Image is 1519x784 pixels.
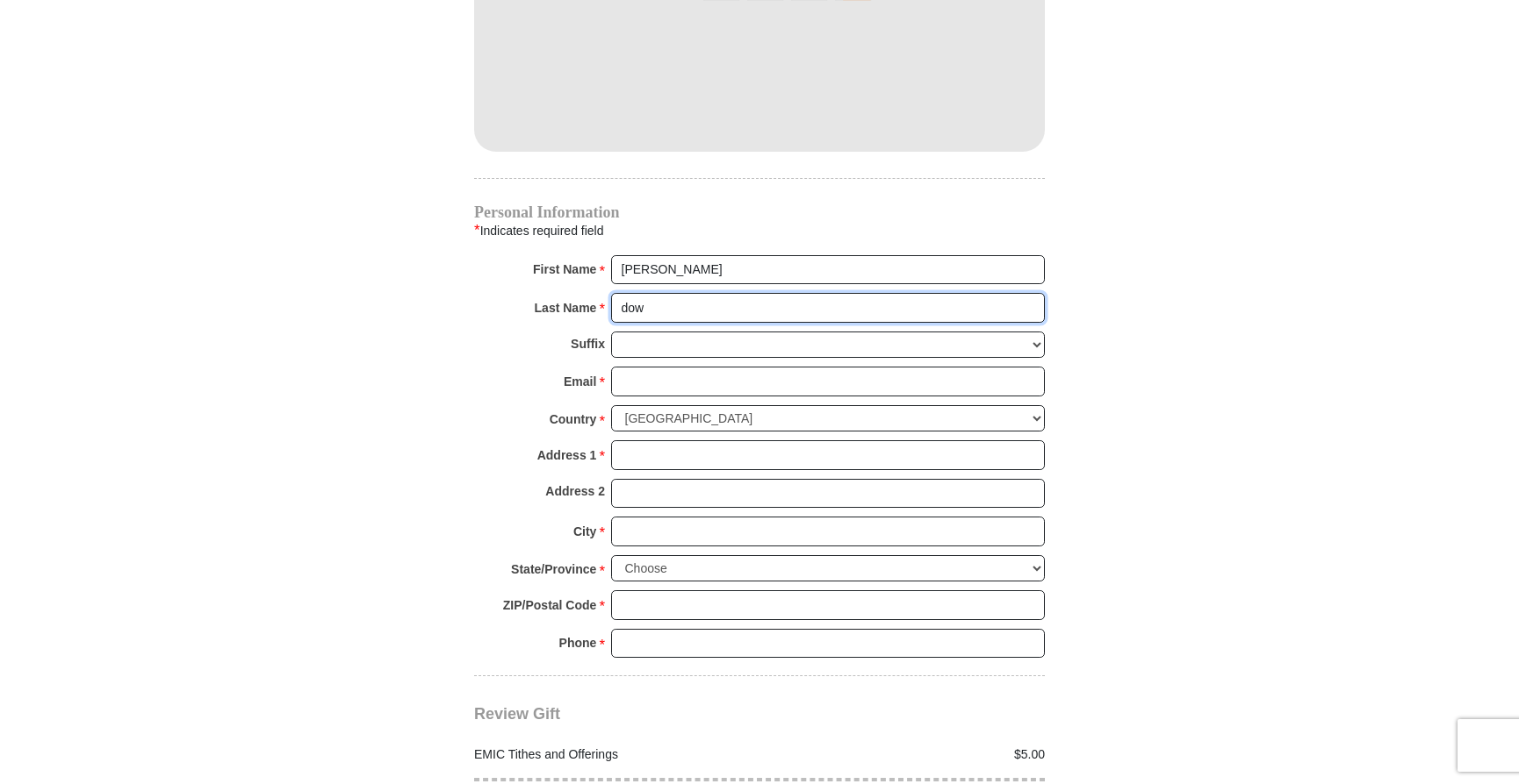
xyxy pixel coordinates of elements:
h4: Personal Information [474,205,1045,219]
div: EMIC Tithes and Offerings [465,745,760,764]
strong: Country [550,407,597,431]
strong: First Name [533,257,596,282]
strong: Phone [559,631,597,655]
strong: Address 1 [537,443,597,467]
strong: Last Name [535,296,597,320]
strong: Suffix [571,331,605,356]
strong: ZIP/Postal Code [503,593,597,617]
span: Review Gift [474,705,560,723]
strong: Address 2 [545,479,605,503]
strong: State/Province [511,557,596,581]
div: $5.00 [759,745,1055,764]
strong: Email [564,369,596,394]
strong: City [573,519,596,544]
div: Indicates required field [474,219,1045,242]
